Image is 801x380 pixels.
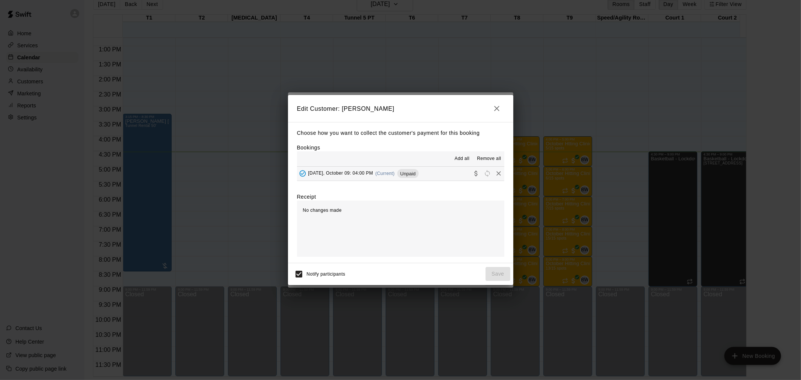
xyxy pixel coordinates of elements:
button: Remove all [474,153,504,165]
span: Reschedule [482,170,493,176]
span: Remove all [477,155,501,163]
label: Receipt [297,193,316,201]
label: Bookings [297,145,320,151]
button: Add all [450,153,474,165]
span: Add all [455,155,470,163]
span: Collect payment [471,170,482,176]
span: Remove [493,170,504,176]
h2: Edit Customer: [PERSON_NAME] [288,95,513,122]
button: Added - Collect Payment [297,168,308,179]
p: Choose how you want to collect the customer's payment for this booking [297,128,504,138]
button: Added - Collect Payment[DATE], October 09: 04:00 PM(Current)UnpaidCollect paymentRescheduleRemove [297,167,504,181]
span: (Current) [376,171,395,176]
span: [DATE], October 09: 04:00 PM [308,171,373,176]
span: No changes made [303,208,342,213]
span: Unpaid [397,171,419,176]
span: Notify participants [307,271,345,277]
